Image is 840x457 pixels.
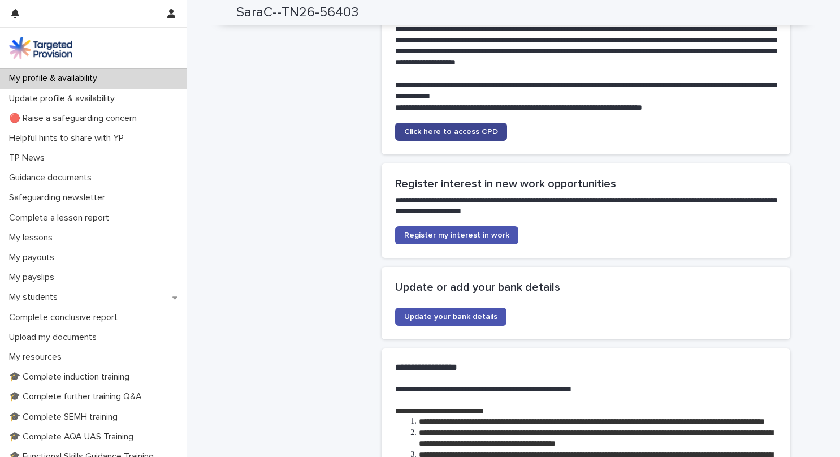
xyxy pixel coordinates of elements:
[5,312,127,323] p: Complete conclusive report
[5,391,151,402] p: 🎓 Complete further training Q&A
[5,93,124,104] p: Update profile & availability
[9,37,72,59] img: M5nRWzHhSzIhMunXDL62
[395,281,777,294] h2: Update or add your bank details
[5,252,63,263] p: My payouts
[395,177,777,191] h2: Register interest in new work opportunities
[5,352,71,363] p: My resources
[404,128,498,136] span: Click here to access CPD
[395,308,506,326] a: Update your bank details
[404,231,509,239] span: Register my interest in work
[236,5,358,21] h2: SaraC--TN26-56403
[5,173,101,183] p: Guidance documents
[5,192,114,203] p: Safeguarding newsletter
[5,272,63,283] p: My payslips
[404,313,497,321] span: Update your bank details
[5,113,146,124] p: 🔴 Raise a safeguarding concern
[5,133,133,144] p: Helpful hints to share with YP
[395,226,518,244] a: Register my interest in work
[5,213,118,223] p: Complete a lesson report
[5,73,106,84] p: My profile & availability
[5,432,142,442] p: 🎓 Complete AQA UAS Training
[5,232,62,243] p: My lessons
[395,123,507,141] a: Click here to access CPD
[5,372,138,382] p: 🎓 Complete induction training
[5,153,54,163] p: TP News
[5,332,106,343] p: Upload my documents
[5,412,127,422] p: 🎓 Complete SEMH training
[5,292,67,303] p: My students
